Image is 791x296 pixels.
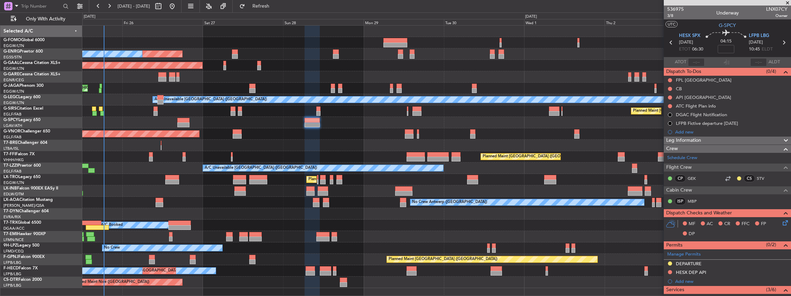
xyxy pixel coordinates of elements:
span: LNX07CY [766,6,788,13]
a: 9H-LPZLegacy 500 [3,243,39,248]
a: F-GPNJFalcon 900EX [3,255,45,259]
a: Manage Permits [667,251,701,258]
div: [DATE] [84,14,95,20]
span: Dispatch Checks and Weather [666,209,732,217]
a: DGAA/ACC [3,226,25,231]
a: EGGW/LTN [3,43,24,48]
span: F-HECD [3,266,19,270]
span: G-FOMO [3,38,21,42]
div: Tue 30 [444,19,524,25]
div: ISP [674,197,686,205]
a: LX-AOACitation Mustang [3,198,53,202]
span: Dispatch To-Dos [666,68,701,76]
span: 10:45 [749,46,760,53]
a: LX-TROLegacy 650 [3,175,40,179]
span: CS-DTR [3,278,18,282]
div: DGAC Flight Notification [676,112,727,118]
span: 9H-LPZ [3,243,17,248]
span: LX-AOA [3,198,19,202]
div: No Crew Antwerp ([GEOGRAPHIC_DATA]) [412,197,487,207]
a: G-VNORChallenger 650 [3,129,50,133]
a: T7-EMIHawker 900XP [3,232,46,236]
span: G-ENRG [3,49,20,54]
span: FFC [742,221,750,228]
input: Trip Number [21,1,61,11]
span: 04:15 [720,38,732,45]
div: ATC Flight Plan info [676,103,716,109]
a: EGLF/FAB [3,112,21,117]
div: A/C Unavailable [GEOGRAPHIC_DATA] ([GEOGRAPHIC_DATA]) [155,94,267,105]
a: MBP [688,198,703,204]
a: G-LEGCLegacy 600 [3,95,40,99]
a: EGGW/LTN [3,66,24,71]
span: Leg Information [666,137,701,145]
div: Fri 26 [122,19,203,25]
a: T7-FFIFalcon 7X [3,152,35,156]
span: ATOT [675,59,686,66]
span: G-GARE [3,72,19,76]
div: Planned Maint [GEOGRAPHIC_DATA] ([GEOGRAPHIC_DATA]) [483,151,592,162]
a: EGNR/CEG [3,77,24,83]
span: Services [666,286,684,294]
div: Underway [716,9,739,17]
div: Thu 2 [605,19,685,25]
span: T7-EMI [3,232,17,236]
span: ELDT [762,46,773,53]
span: F-GPNJ [3,255,18,259]
span: DP [689,231,695,238]
span: ETOT [679,46,690,53]
div: A/C Booked [101,220,123,230]
a: LFMN/NCE [3,237,24,242]
span: Only With Activity [18,17,73,21]
span: Crew [666,145,678,153]
a: EGGW/LTN [3,89,24,94]
span: (3/6) [766,286,776,293]
span: G-SPCY [3,118,18,122]
a: EGLF/FAB [3,169,21,174]
a: EGGW/LTN [3,180,24,185]
span: LX-INB [3,186,17,191]
span: G-GAAL [3,61,19,65]
a: LFPB/LBG [3,283,21,288]
div: Planned Maint [GEOGRAPHIC_DATA] ([GEOGRAPHIC_DATA]) [389,254,497,265]
a: LFPB/LBG [3,271,21,277]
span: G-LEGC [3,95,18,99]
a: G-ENRGPraetor 600 [3,49,43,54]
button: Refresh [236,1,278,12]
div: Wed 1 [524,19,604,25]
span: T7-FFI [3,152,16,156]
span: G-VNOR [3,129,20,133]
span: HESX SPX [679,33,700,39]
span: T7-BRE [3,141,18,145]
div: Planned Maint [GEOGRAPHIC_DATA] ([GEOGRAPHIC_DATA]) [633,106,742,116]
div: Add new [675,278,788,284]
a: EGGW/LTN [3,100,24,105]
span: [DATE] - [DATE] [118,3,150,9]
span: [DATE] [749,39,763,46]
span: G-SPCY [719,22,736,29]
span: G-SIRS [3,107,17,111]
a: LTBA/ISL [3,146,19,151]
a: F-HECDFalcon 7X [3,266,38,270]
a: G-SIRSCitation Excel [3,107,43,111]
span: G-JAGA [3,84,19,88]
span: AC [707,221,713,228]
div: Thu 25 [42,19,122,25]
span: T7-LZZI [3,164,18,168]
span: ALDT [769,59,780,66]
a: EDLW/DTM [3,192,24,197]
span: LFPB LBG [749,33,769,39]
span: Permits [666,241,682,249]
span: T7-DYN [3,209,19,213]
a: G-SPCYLegacy 650 [3,118,40,122]
div: LFPB Fictive departure [DATE] [676,120,738,126]
a: T7-LZZIPraetor 600 [3,164,41,168]
div: DEPARTURE [676,261,701,267]
span: 536975 [667,6,684,13]
div: FPL [GEOGRAPHIC_DATA] [676,77,732,83]
a: EGSS/STN [3,55,22,60]
div: Planned Maint Nice ([GEOGRAPHIC_DATA]) [72,277,149,287]
span: 06:30 [692,46,703,53]
a: [PERSON_NAME]/QSA [3,203,44,208]
span: MF [689,221,695,228]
